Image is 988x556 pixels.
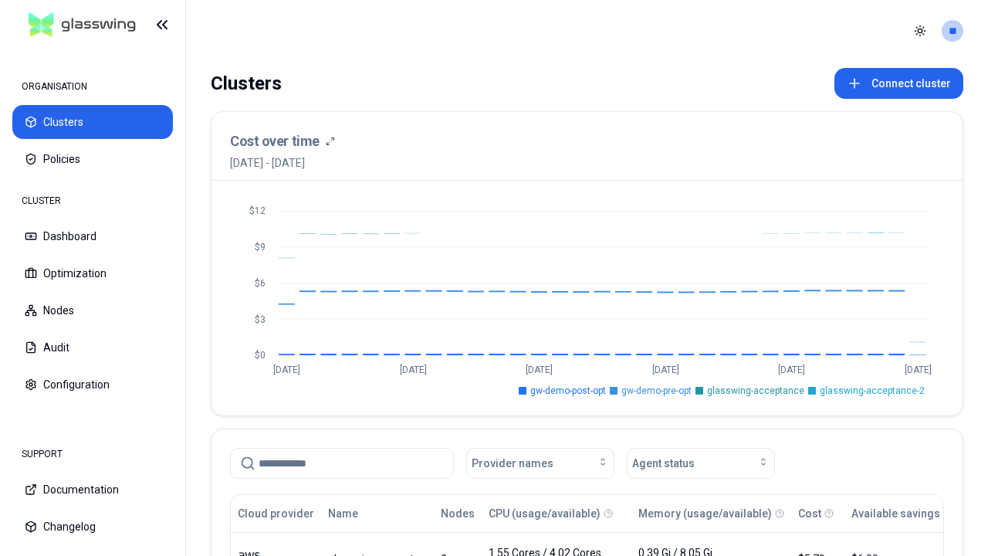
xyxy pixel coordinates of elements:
[834,68,963,99] button: Connect cluster
[12,142,173,176] button: Policies
[12,368,173,402] button: Configuration
[820,385,925,397] span: glasswing-acceptance-2
[905,364,932,375] tspan: [DATE]
[328,498,358,529] button: Name
[12,473,173,507] button: Documentation
[211,68,282,99] div: Clusters
[12,256,173,290] button: Optimization
[12,105,173,139] button: Clusters
[798,498,821,529] button: Cost
[489,498,601,529] button: CPU (usage/available)
[441,498,475,529] button: Nodes
[400,364,427,375] tspan: [DATE]
[12,219,173,253] button: Dashboard
[12,185,173,216] div: CLUSTER
[530,385,606,397] span: gw-demo-post-opt
[638,498,772,529] button: Memory (usage/available)
[627,448,775,479] button: Agent status
[22,7,142,43] img: GlassWing
[466,448,614,479] button: Provider names
[472,456,553,471] span: Provider names
[632,456,695,471] span: Agent status
[249,205,266,216] tspan: $12
[12,71,173,102] div: ORGANISATION
[12,293,173,327] button: Nodes
[230,131,320,152] h3: Cost over time
[238,498,314,529] button: Cloud provider
[255,314,266,325] tspan: $3
[526,364,553,375] tspan: [DATE]
[621,385,692,397] span: gw-demo-pre-opt
[255,242,266,253] tspan: $9
[652,364,679,375] tspan: [DATE]
[12,439,173,470] div: SUPPORT
[12,331,173,364] button: Audit
[12,510,173,544] button: Changelog
[273,364,300,375] tspan: [DATE]
[778,364,805,375] tspan: [DATE]
[851,498,940,529] button: Available savings
[255,278,266,289] tspan: $6
[255,350,266,361] tspan: $0
[707,385,804,397] span: glasswing-acceptance
[230,155,335,171] span: [DATE] - [DATE]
